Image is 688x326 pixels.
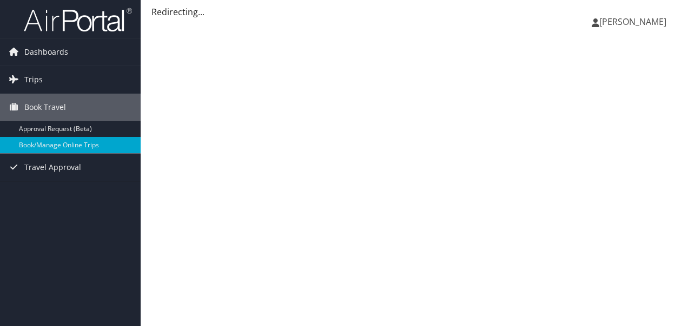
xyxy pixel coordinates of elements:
[24,38,68,66] span: Dashboards
[24,7,132,32] img: airportal-logo.png
[24,94,66,121] span: Book Travel
[592,5,677,38] a: [PERSON_NAME]
[24,154,81,181] span: Travel Approval
[151,5,677,18] div: Redirecting...
[599,16,666,28] span: [PERSON_NAME]
[24,66,43,93] span: Trips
